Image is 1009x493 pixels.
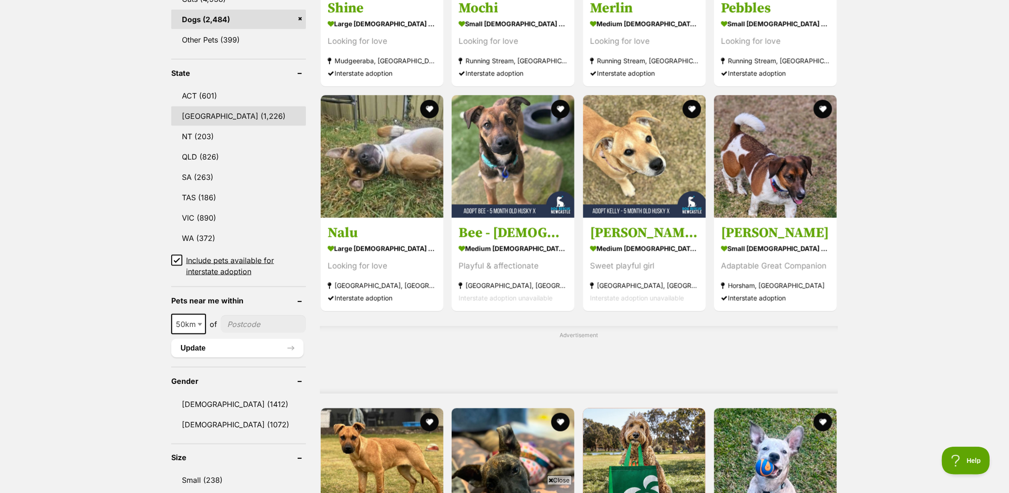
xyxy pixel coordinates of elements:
header: Size [171,454,306,462]
div: Looking for love [328,35,436,48]
div: Looking for love [721,35,830,48]
a: [PERSON_NAME] small [DEMOGRAPHIC_DATA] Dog Adaptable Great Companion Horsham, [GEOGRAPHIC_DATA] I... [714,217,837,311]
button: favourite [551,413,570,431]
a: Dogs (2,484) [171,10,306,29]
input: postcode [221,315,306,333]
strong: large [DEMOGRAPHIC_DATA] Dog [328,17,436,31]
strong: Mudgeeraba, [GEOGRAPHIC_DATA] [328,55,436,67]
strong: large [DEMOGRAPHIC_DATA] Dog [328,242,436,255]
div: Interstate adoption [590,67,699,80]
strong: [GEOGRAPHIC_DATA], [GEOGRAPHIC_DATA] [328,279,436,292]
img: Bee - 5 Month Old Husky - Siberian Husky Dog [452,95,574,218]
strong: small [DEMOGRAPHIC_DATA] Dog [721,17,830,31]
button: Update [171,339,304,357]
div: Interstate adoption [328,67,436,80]
div: Sweet playful girl [590,260,699,272]
a: NT (203) [171,127,306,146]
div: Interstate adoption [721,292,830,304]
span: Interstate adoption unavailable [459,294,553,302]
a: Bee - [DEMOGRAPHIC_DATA] Husky medium [DEMOGRAPHIC_DATA] Dog Playful & affectionate [GEOGRAPHIC_D... [452,217,574,311]
strong: Running Stream, [GEOGRAPHIC_DATA] [721,55,830,67]
strong: Running Stream, [GEOGRAPHIC_DATA] [590,55,699,67]
div: Looking for love [459,35,567,48]
a: Include pets available for interstate adoption [171,255,306,277]
strong: small [DEMOGRAPHIC_DATA] Dog [721,242,830,255]
div: Looking for love [328,260,436,272]
a: [PERSON_NAME] - [DEMOGRAPHIC_DATA] Husky X medium [DEMOGRAPHIC_DATA] Dog Sweet playful girl [GEOG... [583,217,706,311]
div: Advertisement [320,326,838,394]
img: Oliver - Jack Russell Terrier x Dachshund Dog [714,95,837,218]
header: Gender [171,377,306,385]
div: Adaptable Great Companion [721,260,830,272]
button: favourite [551,100,570,118]
strong: Running Stream, [GEOGRAPHIC_DATA] [459,55,567,67]
h3: [PERSON_NAME] - [DEMOGRAPHIC_DATA] Husky X [590,224,699,242]
button: favourite [420,100,438,118]
button: favourite [420,413,438,431]
button: favourite [682,100,701,118]
a: Nalu large [DEMOGRAPHIC_DATA] Dog Looking for love [GEOGRAPHIC_DATA], [GEOGRAPHIC_DATA] Interstat... [321,217,443,311]
a: [DEMOGRAPHIC_DATA] (1072) [171,415,306,434]
strong: medium [DEMOGRAPHIC_DATA] Dog [459,242,567,255]
strong: medium [DEMOGRAPHIC_DATA] Dog [590,242,699,255]
a: VIC (890) [171,208,306,228]
strong: medium [DEMOGRAPHIC_DATA] Dog [590,17,699,31]
img: Kelly - 5 Month Old Husky X - Siberian Husky Dog [583,95,706,218]
span: of [210,319,217,330]
strong: Horsham, [GEOGRAPHIC_DATA] [721,279,830,292]
strong: [GEOGRAPHIC_DATA], [GEOGRAPHIC_DATA] [459,279,567,292]
strong: small [DEMOGRAPHIC_DATA] Dog [459,17,567,31]
span: 50km [171,314,206,334]
a: [GEOGRAPHIC_DATA] (1,226) [171,106,306,126]
div: Looking for love [590,35,699,48]
a: Other Pets (399) [171,30,306,49]
header: State [171,69,306,77]
span: Close [547,475,572,485]
span: 50km [172,318,205,331]
a: Small (238) [171,471,306,490]
a: WA (372) [171,228,306,248]
span: Interstate adoption unavailable [590,294,684,302]
h3: Nalu [328,224,436,242]
strong: [GEOGRAPHIC_DATA], [GEOGRAPHIC_DATA] [590,279,699,292]
iframe: Help Scout Beacon - Open [942,447,990,475]
div: Playful & affectionate [459,260,567,272]
a: SA (263) [171,167,306,187]
a: QLD (826) [171,147,306,166]
h3: [PERSON_NAME] [721,224,830,242]
header: Pets near me within [171,296,306,305]
div: Interstate adoption [328,292,436,304]
img: Nalu - Boxer Dog [321,95,443,218]
a: TAS (186) [171,188,306,207]
div: Interstate adoption [459,67,567,80]
button: favourite [814,100,832,118]
span: Include pets available for interstate adoption [186,255,306,277]
button: favourite [814,413,832,431]
div: Interstate adoption [721,67,830,80]
h3: Bee - [DEMOGRAPHIC_DATA] Husky [459,224,567,242]
a: [DEMOGRAPHIC_DATA] (1412) [171,394,306,414]
a: ACT (601) [171,86,306,105]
